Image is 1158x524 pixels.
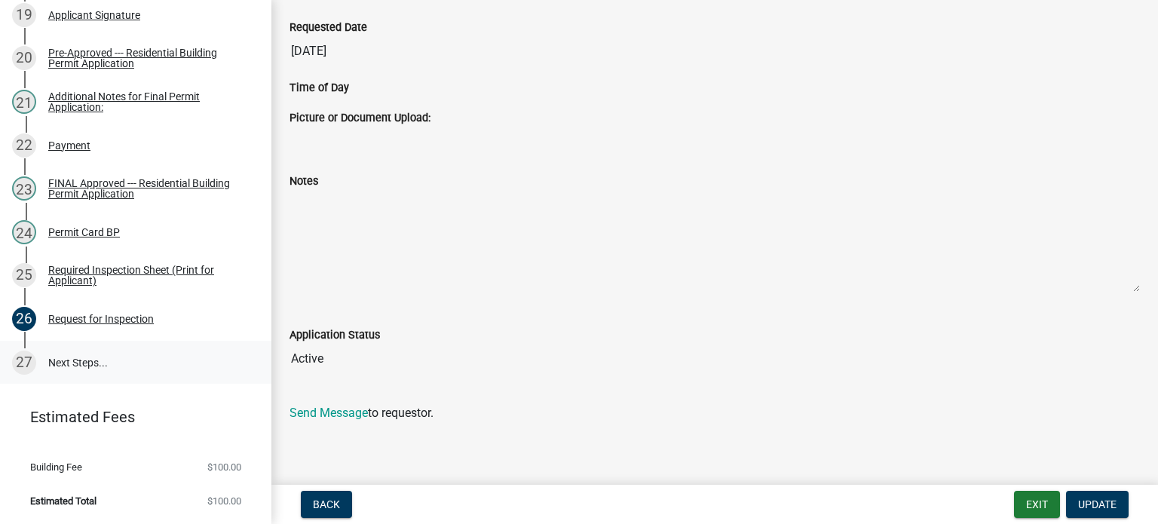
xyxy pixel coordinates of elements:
[48,227,120,237] div: Permit Card BP
[48,140,90,151] div: Payment
[12,90,36,114] div: 21
[301,491,352,518] button: Back
[12,176,36,201] div: 23
[48,91,247,112] div: Additional Notes for Final Permit Application:
[48,178,247,199] div: FINAL Approved --- Residential Building Permit Application
[12,307,36,331] div: 26
[289,23,367,33] label: Requested Date
[289,83,349,93] label: Time of Day
[12,3,36,27] div: 19
[289,176,318,187] label: Notes
[12,351,36,375] div: 27
[48,314,154,324] div: Request for Inspection
[30,462,82,472] span: Building Fee
[289,113,430,124] label: Picture or Document Upload:
[30,496,96,506] span: Estimated Total
[1078,498,1117,510] span: Update
[12,133,36,158] div: 22
[289,406,368,420] a: Send Message
[313,498,340,510] span: Back
[289,330,380,341] label: Application Status
[48,10,140,20] div: Applicant Signature
[48,265,247,286] div: Required Inspection Sheet (Print for Applicant)
[12,220,36,244] div: 24
[12,263,36,287] div: 25
[207,496,241,506] span: $100.00
[48,47,247,69] div: Pre-Approved --- Residential Building Permit Application
[12,402,247,432] a: Estimated Fees
[207,462,241,472] span: $100.00
[1014,491,1060,518] button: Exit
[12,46,36,70] div: 20
[1066,491,1129,518] button: Update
